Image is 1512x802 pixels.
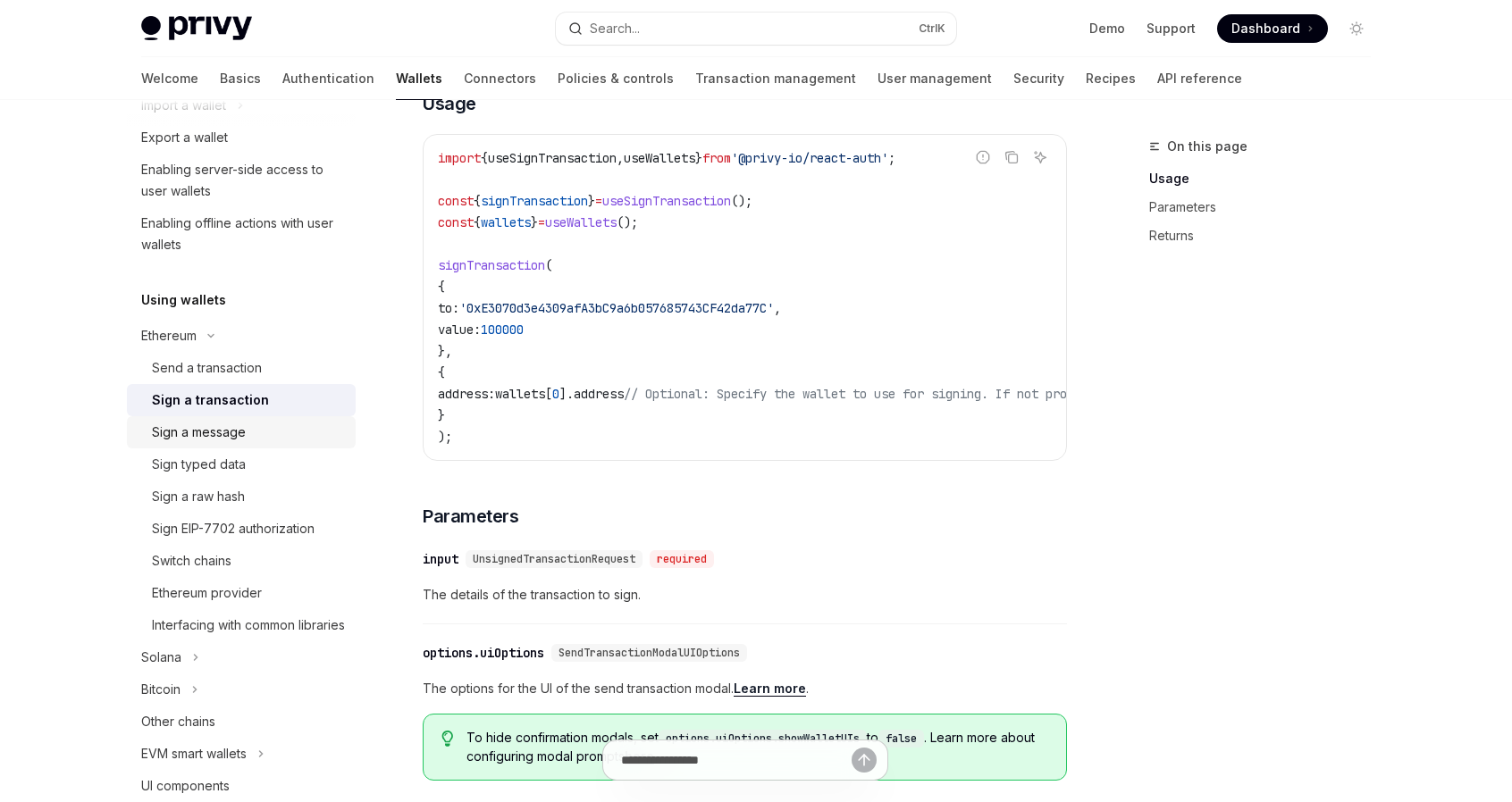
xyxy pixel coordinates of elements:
[702,150,731,166] span: from
[545,214,617,230] span: useWallets
[1147,20,1196,38] a: Support
[127,738,273,770] button: EVM smart wallets
[127,513,356,545] a: Sign EIP-7702 authorization
[438,214,474,230] span: const
[852,748,877,773] button: Send message
[438,193,474,209] span: const
[878,730,924,748] code: false
[574,386,624,402] span: address
[438,322,481,338] span: value:
[438,343,452,359] span: },
[438,300,459,316] span: to:
[423,678,1067,699] span: The options for the UI of the send transaction modal. .
[438,429,452,445] span: );
[220,57,261,100] a: Basics
[127,545,356,577] a: Switch chains
[588,193,595,209] span: }
[152,422,246,443] div: Sign a message
[1217,14,1328,43] a: Dashboard
[545,386,552,402] span: [
[141,325,197,347] div: Ethereum
[127,207,356,261] a: Enabling offline actions with user wallets
[595,193,602,209] span: =
[731,150,888,166] span: '@privy-io/react-auth'
[438,257,545,273] span: signTransaction
[559,386,574,402] span: ].
[464,57,536,100] a: Connectors
[473,552,635,566] span: UnsignedTransactionRequest
[474,214,481,230] span: {
[141,213,345,255] div: Enabling offline actions with user wallets
[152,550,231,572] div: Switch chains
[1013,57,1064,100] a: Security
[459,300,774,316] span: '0xE3070d3e4309afA3bC9a6b057685743CF42da77C'
[590,18,640,39] div: Search...
[617,214,638,230] span: ();
[141,775,230,797] div: UI components
[127,673,207,706] button: Bitcoin
[888,150,895,166] span: ;
[438,364,445,380] span: {
[1149,221,1385,250] a: Returns
[878,57,992,100] a: User management
[1149,193,1385,221] a: Parameters
[558,57,674,100] a: Policies & controls
[556,13,956,45] button: Search...CtrlK
[538,214,545,230] span: =
[695,150,702,166] span: }
[545,257,552,273] span: (
[481,150,488,166] span: {
[650,550,714,568] div: required
[127,448,356,480] a: Sign typed data
[141,647,181,668] div: Solana
[488,150,617,166] span: useSignTransaction
[474,193,481,209] span: {
[1029,146,1052,169] button: Ask AI
[423,504,518,529] span: Parameters
[481,214,531,230] span: wallets
[1231,20,1300,38] span: Dashboard
[282,57,374,100] a: Authentication
[152,614,345,636] div: Interfacing with common libraries
[624,386,1331,402] span: // Optional: Specify the wallet to use for signing. If not provided, the first wallet will be used.
[127,480,356,513] a: Sign a raw hash
[659,730,867,748] code: options.uiOptions.showWalletUIs
[438,407,445,423] span: }
[141,57,198,100] a: Welcome
[152,454,246,475] div: Sign typed data
[423,584,1067,606] span: The details of the transaction to sign.
[731,193,752,209] span: ();
[141,289,226,311] h5: Using wallets
[1167,136,1247,157] span: On this page
[602,193,731,209] span: useSignTransaction
[127,121,356,154] a: Export a wallet
[141,711,215,732] div: Other chains
[441,731,454,747] svg: Tip
[141,127,228,148] div: Export a wallet
[531,214,538,230] span: }
[552,386,559,402] span: 0
[423,550,458,568] div: input
[1157,57,1242,100] a: API reference
[438,386,495,402] span: address:
[152,582,262,604] div: Ethereum provider
[127,384,356,416] a: Sign a transaction
[559,646,740,660] span: SendTransactionModalUIOptions
[1149,164,1385,193] a: Usage
[481,322,524,338] span: 100000
[141,679,181,700] div: Bitcoin
[127,641,208,673] button: Solana
[466,729,1048,765] span: To hide confirmation modals, set to . Learn more about configuring modal prompts .
[127,609,356,641] a: Interfacing with common libraries
[152,357,262,379] div: Send a transaction
[695,57,856,100] a: Transaction management
[438,279,445,295] span: {
[423,91,476,116] span: Usage
[127,577,356,609] a: Ethereum provider
[423,644,544,662] div: options.uiOptions
[617,150,624,166] span: ,
[481,193,588,209] span: signTransaction
[152,389,269,411] div: Sign a transaction
[127,416,356,448] a: Sign a message
[1086,57,1136,100] a: Recipes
